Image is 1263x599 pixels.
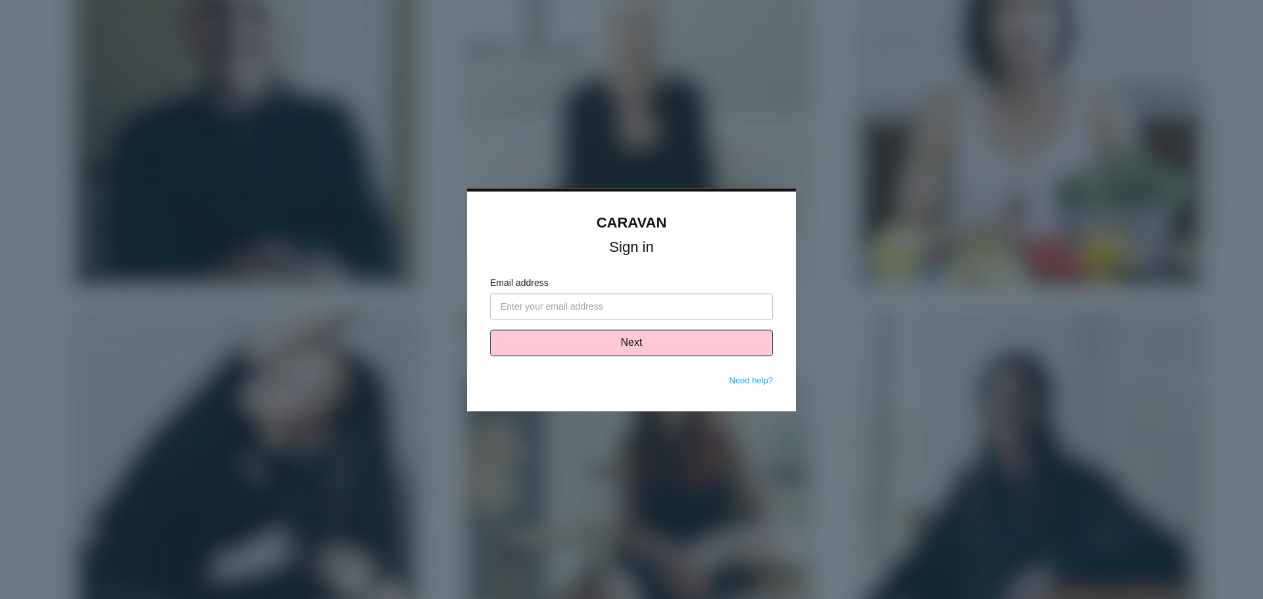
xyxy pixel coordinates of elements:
a: Need help? [730,375,774,385]
a: CARAVAN [597,214,667,231]
button: Next [490,329,773,356]
h1: Sign in [490,241,773,253]
label: Email address [490,276,773,290]
input: Enter your email address [490,293,773,320]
